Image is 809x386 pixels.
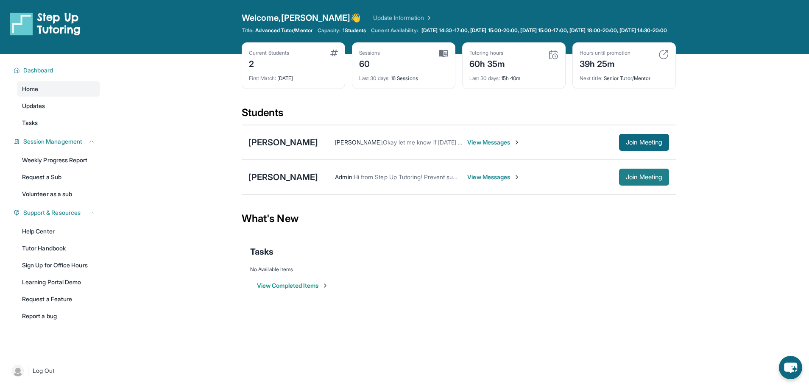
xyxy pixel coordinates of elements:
[469,50,505,56] div: Tutoring hours
[33,367,55,375] span: Log Out
[371,27,418,34] span: Current Availability:
[257,281,329,290] button: View Completed Items
[20,208,95,217] button: Support & Resources
[20,137,95,146] button: Session Management
[359,56,380,70] div: 60
[373,14,432,22] a: Update Information
[626,175,662,180] span: Join Meeting
[439,50,448,57] img: card
[250,246,273,258] span: Tasks
[469,75,500,81] span: Last 30 days :
[242,106,676,125] div: Students
[548,50,558,60] img: card
[248,171,318,183] div: [PERSON_NAME]
[23,208,81,217] span: Support & Resources
[248,136,318,148] div: [PERSON_NAME]
[359,75,390,81] span: Last 30 days :
[8,361,100,380] a: |Log Out
[249,56,289,70] div: 2
[335,139,383,146] span: [PERSON_NAME] :
[17,275,100,290] a: Learning Portal Demo
[580,56,630,70] div: 39h 25m
[424,14,432,22] img: Chevron Right
[22,102,45,110] span: Updates
[22,119,38,127] span: Tasks
[421,27,667,34] span: [DATE] 14:30-17:00, [DATE] 15:00-20:00, [DATE] 15:00-17:00, [DATE] 18:00-20:00, [DATE] 14:30-20:00
[17,224,100,239] a: Help Center
[242,27,254,34] span: Title:
[242,12,361,24] span: Welcome, [PERSON_NAME] 👋
[250,266,667,273] div: No Available Items
[12,365,24,377] img: user-img
[469,70,558,82] div: 15h 40m
[249,75,276,81] span: First Match :
[22,85,38,93] span: Home
[580,50,630,56] div: Hours until promotion
[359,70,448,82] div: 16 Sessions
[10,12,81,36] img: logo
[23,66,53,75] span: Dashboard
[27,366,29,376] span: |
[383,139,613,146] span: Okay let me know if [DATE] at 5 works best or if you have any other time slot available
[469,56,505,70] div: 60h 35m
[17,81,100,97] a: Home
[17,98,100,114] a: Updates
[420,27,669,34] a: [DATE] 14:30-17:00, [DATE] 15:00-20:00, [DATE] 15:00-17:00, [DATE] 18:00-20:00, [DATE] 14:30-20:00
[359,50,380,56] div: Sessions
[242,200,676,237] div: What's New
[580,70,669,82] div: Senior Tutor/Mentor
[626,140,662,145] span: Join Meeting
[513,139,520,146] img: Chevron-Right
[17,169,100,185] a: Request a Sub
[779,356,802,379] button: chat-button
[17,292,100,307] a: Request a Feature
[318,27,341,34] span: Capacity:
[467,138,520,147] span: View Messages
[17,153,100,168] a: Weekly Progress Report
[580,75,603,81] span: Next title :
[619,169,669,186] button: Join Meeting
[17,186,100,202] a: Volunteer as a sub
[17,308,100,324] a: Report a bug
[249,50,289,56] div: Current Students
[658,50,669,60] img: card
[20,66,95,75] button: Dashboard
[17,258,100,273] a: Sign Up for Office Hours
[330,50,338,56] img: card
[17,241,100,256] a: Tutor Handbook
[513,174,520,181] img: Chevron-Right
[343,27,366,34] span: 1 Students
[249,70,338,82] div: [DATE]
[255,27,312,34] span: Advanced Tutor/Mentor
[23,137,82,146] span: Session Management
[467,173,520,181] span: View Messages
[335,173,353,181] span: Admin :
[619,134,669,151] button: Join Meeting
[17,115,100,131] a: Tasks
